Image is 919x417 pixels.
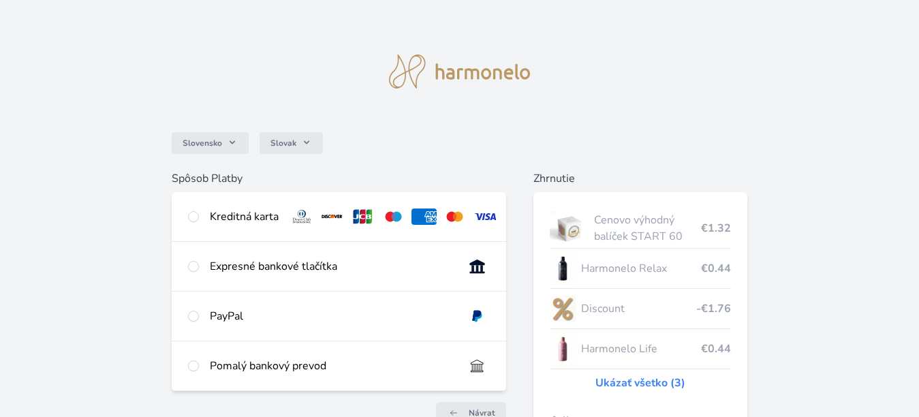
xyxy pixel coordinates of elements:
div: Pomalý bankový prevod [210,358,454,374]
span: Discount [581,300,697,317]
img: amex.svg [411,208,437,225]
span: Slovensko [183,138,222,149]
button: Slovensko [172,132,249,154]
span: -€1.76 [696,300,731,317]
img: mc.svg [442,208,467,225]
span: €0.44 [701,341,731,357]
img: onlineBanking_SK.svg [465,258,490,275]
img: discount-lo.png [550,292,576,326]
span: Harmonelo Relax [581,260,702,277]
a: Ukázať všetko (3) [595,375,685,391]
img: jcb.svg [350,208,375,225]
span: Harmonelo Life [581,341,702,357]
span: Slovak [270,138,296,149]
span: €1.32 [701,220,731,236]
span: €0.44 [701,260,731,277]
div: Kreditná karta [210,208,279,225]
img: bankTransfer_IBAN.svg [465,358,490,374]
div: PayPal [210,308,454,324]
img: start.jpg [550,211,589,245]
h6: Zhrnutie [533,170,747,187]
div: Expresné bankové tlačítka [210,258,454,275]
img: maestro.svg [381,208,406,225]
img: diners.svg [290,208,315,225]
h6: Spôsob Platby [172,170,507,187]
img: discover.svg [320,208,345,225]
img: logo.svg [389,55,531,89]
img: CLEAN_RELAX_se_stinem_x-lo.jpg [550,251,576,285]
img: paypal.svg [465,308,490,324]
img: visa.svg [473,208,498,225]
span: Cenovo výhodný balíček START 60 [594,212,702,245]
button: Slovak [260,132,323,154]
img: CLEAN_LIFE_se_stinem_x-lo.jpg [550,332,576,366]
